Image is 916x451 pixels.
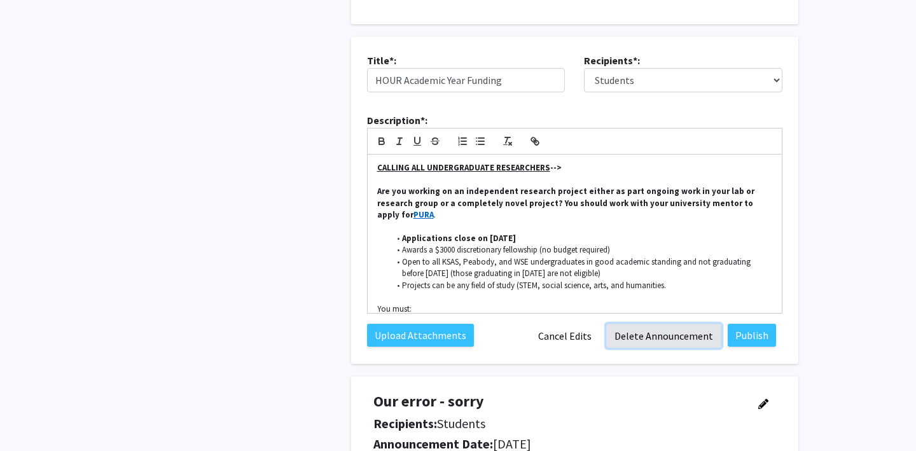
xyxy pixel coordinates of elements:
[402,233,516,244] strong: Applications close on [DATE]
[413,209,434,220] a: PURA
[584,54,640,67] b: Recipients*:
[373,415,437,431] b: Recipients:
[10,394,54,441] iframe: Chat
[606,324,721,348] button: Delete Announcement
[377,186,772,221] p: .
[377,162,562,173] strong: -->
[367,54,396,67] b: Title*:
[377,162,550,173] u: CALLING ALL UNDERGRADUATE RESEARCHERS
[367,114,427,127] b: Description*:
[367,324,474,347] label: Upload Attachments
[377,303,772,315] p: You must:
[389,280,772,291] li: Projects can be any field of study (STEM, social science, arts, and humanities.
[530,324,600,348] button: Cancel Edits
[373,416,741,431] h5: Students
[389,256,772,280] li: Open to all KSAS, Peabody, and WSE undergraduates in good academic standing and not graduating be...
[373,392,741,411] h4: Our error - sorry
[389,244,772,256] li: Awards a $3000 discretionary fellowship (no budget required)
[377,186,756,220] strong: Are you working on an independent research project either as part ongoing work in your lab or res...
[728,324,776,347] button: Publish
